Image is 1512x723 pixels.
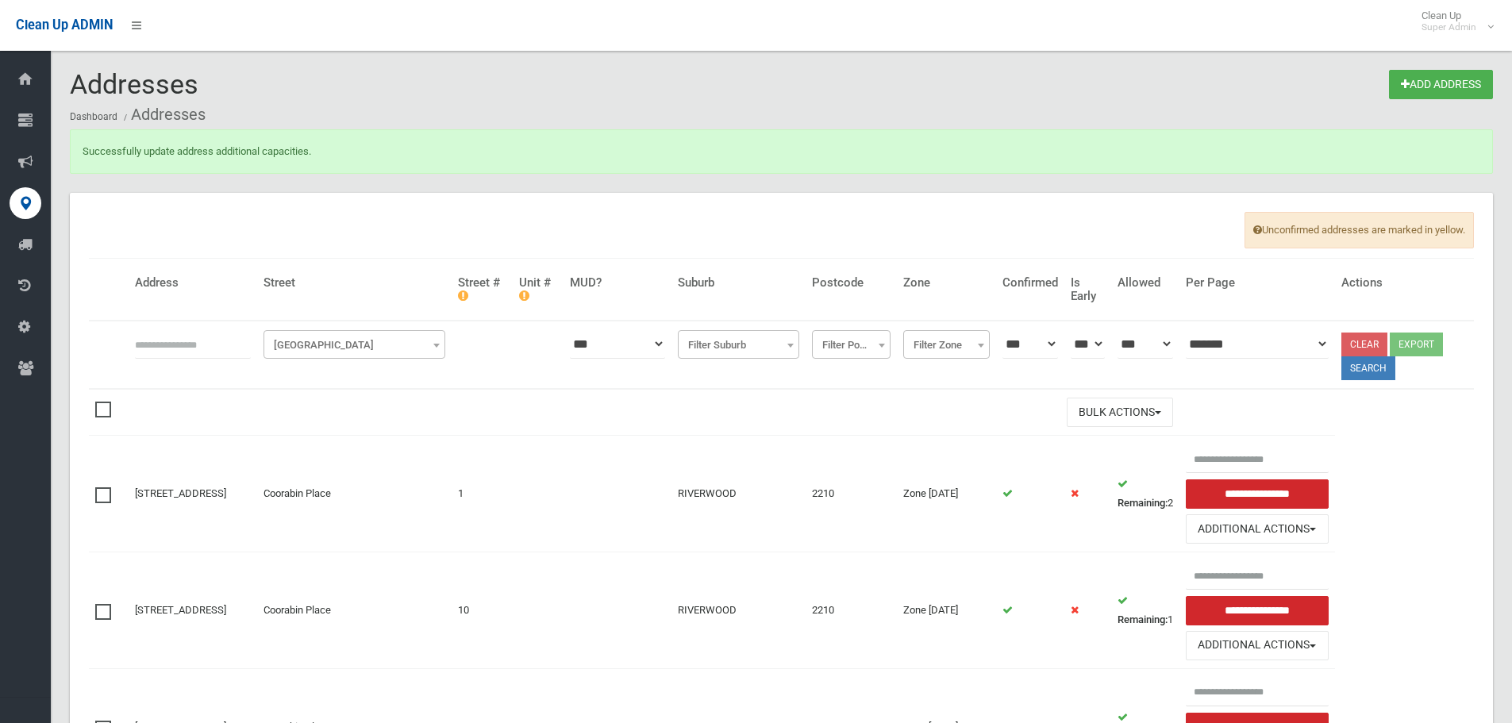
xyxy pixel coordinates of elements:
[1186,631,1329,660] button: Additional Actions
[1002,276,1058,290] h4: Confirmed
[458,276,506,302] h4: Street #
[897,436,996,552] td: Zone [DATE]
[903,276,990,290] h4: Zone
[120,100,206,129] li: Addresses
[1390,333,1443,356] button: Export
[267,334,441,356] span: Filter Street
[1111,552,1179,669] td: 1
[264,276,445,290] h4: Street
[257,552,452,669] td: Coorabin Place
[812,330,891,359] span: Filter Postcode
[806,436,897,552] td: 2210
[1186,514,1329,544] button: Additional Actions
[70,129,1493,174] div: Successfully update address additional capacities.
[135,276,251,290] h4: Address
[1245,212,1474,248] span: Unconfirmed addresses are marked in yellow.
[1414,10,1492,33] span: Clean Up
[1341,333,1387,356] a: Clear
[671,552,806,669] td: RIVERWOOD
[812,276,891,290] h4: Postcode
[907,334,986,356] span: Filter Zone
[16,17,113,33] span: Clean Up ADMIN
[806,552,897,669] td: 2210
[1067,398,1173,427] button: Bulk Actions
[70,68,198,100] span: Addresses
[1341,276,1468,290] h4: Actions
[1118,276,1173,290] h4: Allowed
[519,276,557,302] h4: Unit #
[816,334,887,356] span: Filter Postcode
[678,330,799,359] span: Filter Suburb
[1422,21,1476,33] small: Super Admin
[903,330,990,359] span: Filter Zone
[682,334,795,356] span: Filter Suburb
[678,276,799,290] h4: Suburb
[1341,356,1395,380] button: Search
[135,487,226,499] a: [STREET_ADDRESS]
[897,552,996,669] td: Zone [DATE]
[452,552,513,669] td: 10
[570,276,665,290] h4: MUD?
[1118,497,1168,509] strong: Remaining:
[452,436,513,552] td: 1
[1111,436,1179,552] td: 2
[1186,276,1329,290] h4: Per Page
[264,330,445,359] span: Filter Street
[1118,613,1168,625] strong: Remaining:
[70,111,117,122] a: Dashboard
[1071,276,1105,302] h4: Is Early
[257,436,452,552] td: Coorabin Place
[671,436,806,552] td: RIVERWOOD
[1389,70,1493,99] a: Add Address
[135,604,226,616] a: [STREET_ADDRESS]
